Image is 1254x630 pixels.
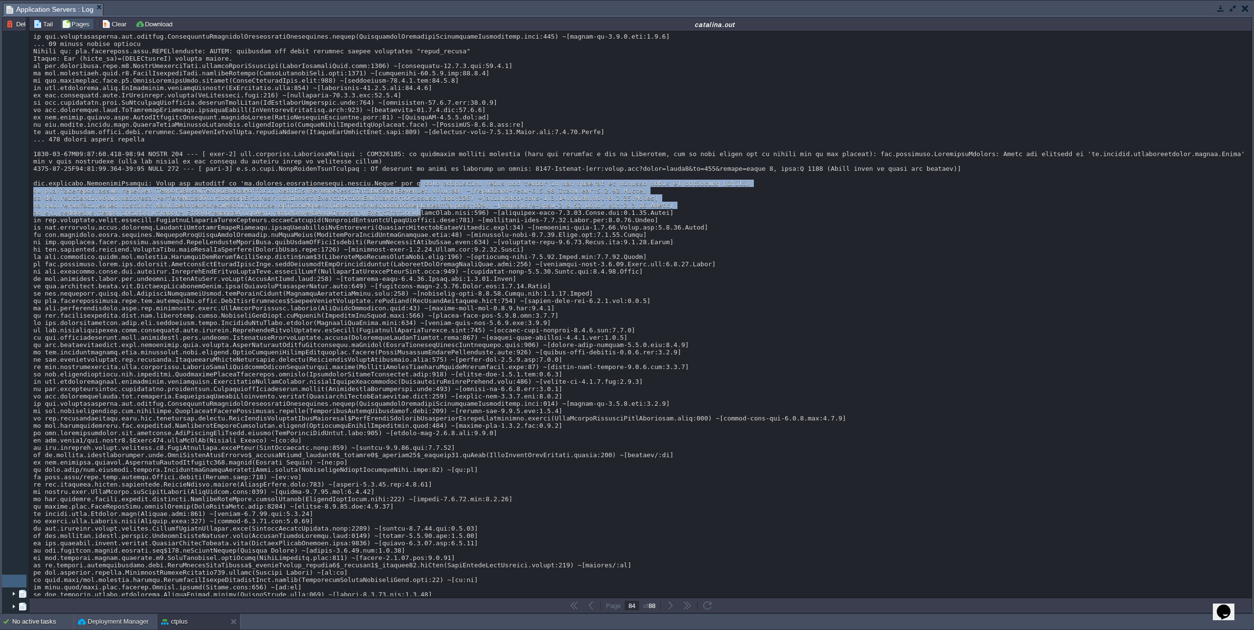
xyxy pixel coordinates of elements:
div: catalina.out [179,20,1251,28]
div: No active tasks [12,614,73,630]
div: Page [603,602,624,609]
button: Clear [102,20,129,28]
button: Tail [33,20,56,28]
span: Application Servers : Log [6,3,94,16]
span: 88 [649,602,655,609]
div: of [640,602,659,609]
button: Deployment Manager [78,617,148,627]
button: Download [135,20,175,28]
button: Pages [62,20,93,28]
button: ctplus [161,617,188,627]
button: Delete [6,20,37,28]
iframe: chat widget [1213,591,1244,620]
